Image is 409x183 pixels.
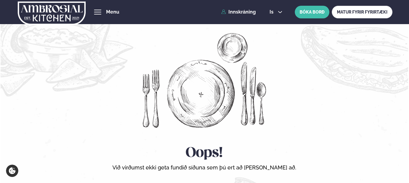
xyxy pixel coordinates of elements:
[112,164,296,171] p: Við virðumst ekki geta fundið síðuna sem þú ert að [PERSON_NAME] að.
[221,9,256,15] a: Innskráning
[143,33,266,128] img: 404 page!
[332,6,392,18] a: MATUR FYRIR FYRIRTÆKI
[270,10,275,14] span: is
[295,6,329,18] button: BÓKA BORÐ
[186,145,223,162] h2: Oops!
[265,10,287,14] button: is
[18,1,85,26] img: logo
[94,8,101,16] button: hamburger
[6,165,18,177] a: Cookie settings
